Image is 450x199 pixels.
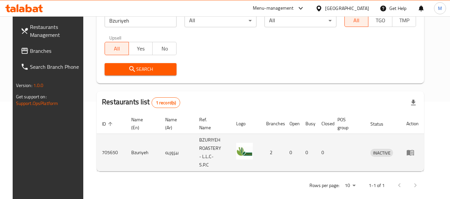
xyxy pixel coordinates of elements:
[371,16,390,25] span: TGO
[160,134,194,171] td: بيزوريه
[152,42,177,55] button: No
[261,134,284,171] td: 2
[316,114,332,134] th: Closed
[370,149,393,157] span: INACTIVE
[16,81,32,90] span: Version:
[126,134,160,171] td: Bzuriyeh
[152,97,181,108] div: Total records count
[105,63,177,75] button: Search
[33,81,44,90] span: 1.0.0
[405,95,421,111] div: Export file
[15,19,88,43] a: Restaurants Management
[370,149,393,157] div: INACTIVE
[344,14,369,27] button: All
[102,97,180,108] h2: Restaurants list
[368,14,392,27] button: TGO
[300,114,316,134] th: Busy
[110,65,171,73] span: Search
[185,14,256,27] div: All
[342,181,358,191] div: Rows per page:
[97,134,126,171] td: 705650
[109,35,122,40] label: Upsell
[15,43,88,59] a: Branches
[15,59,88,75] a: Search Branch Phone
[165,116,186,132] span: Name (Ar)
[97,114,424,171] table: enhanced table
[325,5,369,12] div: [GEOGRAPHIC_DATA]
[105,14,177,27] input: Search for restaurant name or ID..
[370,120,392,128] span: Status
[108,44,126,53] span: All
[131,116,152,132] span: Name (En)
[16,99,58,108] a: Support.OpsPlatform
[347,16,366,25] span: All
[199,116,223,132] span: Ref. Name
[309,181,339,190] p: Rows per page:
[284,134,300,171] td: 0
[395,16,414,25] span: TMP
[300,134,316,171] td: 0
[438,5,442,12] span: M
[261,114,284,134] th: Branches
[102,120,115,128] span: ID
[155,44,174,53] span: No
[105,42,129,55] button: All
[30,63,83,71] span: Search Branch Phone
[392,14,416,27] button: TMP
[30,23,83,39] span: Restaurants Management
[129,42,153,55] button: Yes
[316,134,332,171] td: 0
[30,47,83,55] span: Branches
[132,44,150,53] span: Yes
[152,100,180,106] span: 1 record(s)
[401,114,424,134] th: Action
[337,116,357,132] span: POS group
[194,134,231,171] td: BZURIYEH ROASTERY - L.L.C-S.P.C
[236,143,253,159] img: Bzuriyeh
[253,4,294,12] div: Menu-management
[369,181,385,190] p: 1-1 of 1
[231,114,261,134] th: Logo
[16,92,47,101] span: Get support on:
[284,114,300,134] th: Open
[264,14,336,27] div: All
